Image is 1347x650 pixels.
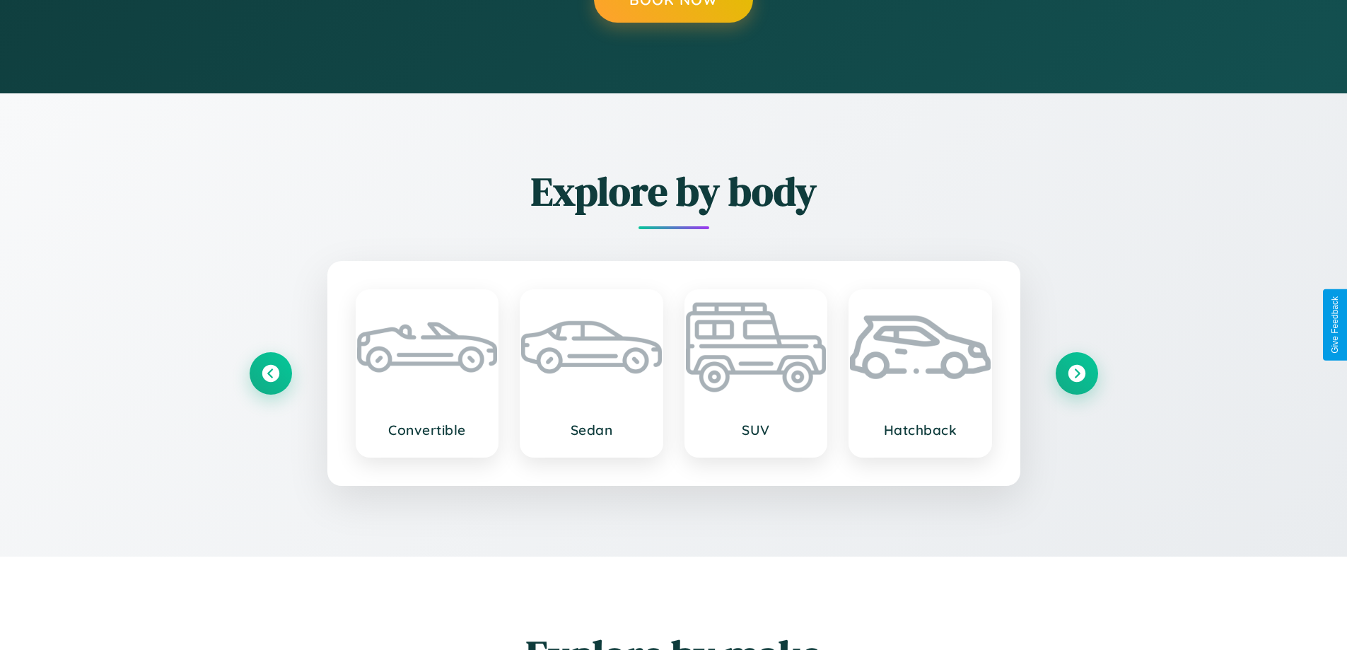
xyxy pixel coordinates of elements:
[371,422,484,439] h3: Convertible
[700,422,812,439] h3: SUV
[864,422,976,439] h3: Hatchback
[250,164,1098,219] h2: Explore by body
[1330,296,1340,354] div: Give Feedback
[535,422,648,439] h3: Sedan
